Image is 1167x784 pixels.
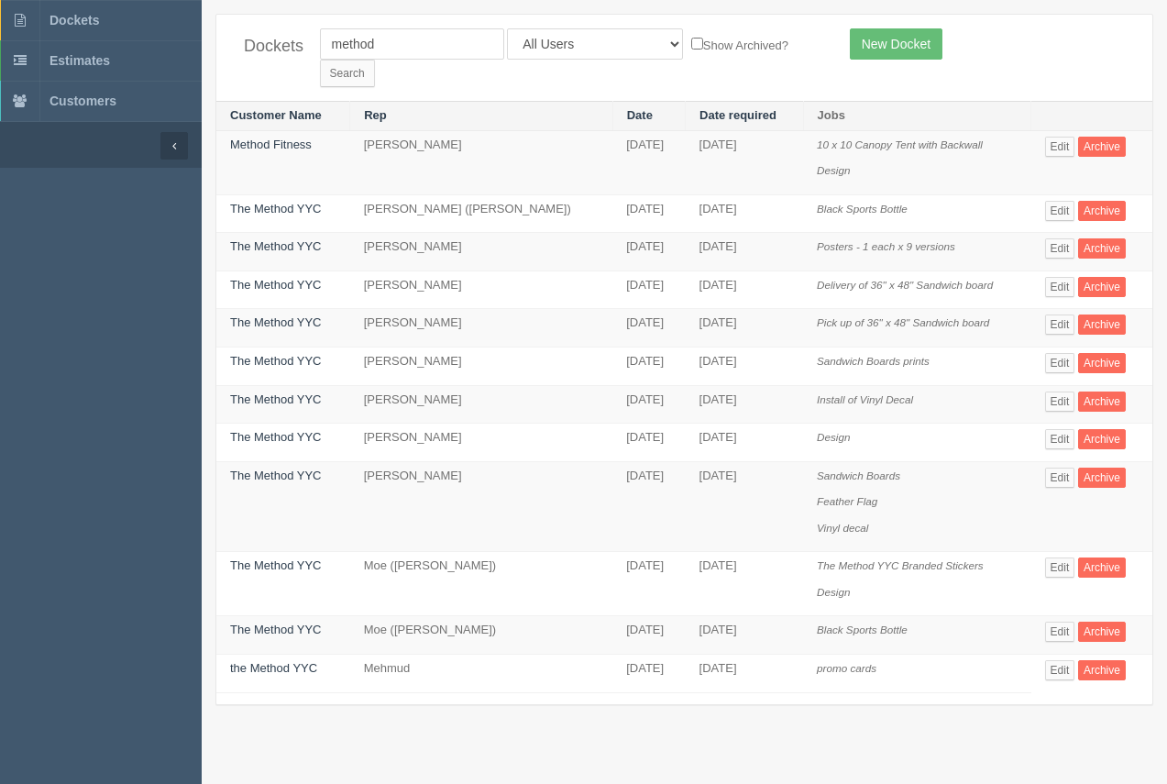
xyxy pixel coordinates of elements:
a: The Method YYC [230,623,321,636]
td: [DATE] [686,309,803,348]
span: Dockets [50,13,99,28]
td: [PERSON_NAME] [350,461,613,552]
a: The Method YYC [230,278,321,292]
td: [DATE] [686,424,803,462]
td: [PERSON_NAME] [350,385,613,424]
a: Archive [1078,277,1126,297]
a: New Docket [850,28,942,60]
a: Edit [1045,201,1075,221]
a: Archive [1078,468,1126,488]
i: 10 x 10 Canopy Tent with Backwall [817,138,983,150]
a: The Method YYC [230,202,321,215]
i: Posters - 1 each x 9 versions [817,240,955,252]
a: Archive [1078,429,1126,449]
a: Edit [1045,622,1075,642]
a: Archive [1078,622,1126,642]
a: The Method YYC [230,469,321,482]
th: Jobs [803,102,1031,131]
td: [DATE] [612,194,685,233]
a: Archive [1078,558,1126,578]
i: Sandwich Boards [817,469,900,481]
a: The Method YYC [230,239,321,253]
a: Method Fitness [230,138,312,151]
a: Date required [699,108,776,122]
a: Rep [364,108,387,122]
a: Edit [1045,660,1075,680]
a: Archive [1078,238,1126,259]
td: [DATE] [612,552,685,616]
td: [PERSON_NAME] ([PERSON_NAME]) [350,194,613,233]
a: Edit [1045,468,1075,488]
a: Edit [1045,238,1075,259]
a: Edit [1045,558,1075,578]
td: [PERSON_NAME] [350,233,613,271]
a: Edit [1045,392,1075,412]
i: Feather Flag [817,495,877,507]
i: Vinyl decal [817,522,868,534]
i: Design [817,164,850,176]
i: Black Sports Bottle [817,624,908,635]
td: [DATE] [612,233,685,271]
input: Customer Name [320,28,504,60]
td: Mehmud [350,655,613,693]
td: [DATE] [686,233,803,271]
i: Pick up of 36" x 48" Sandwich board [817,316,989,328]
a: The Method YYC [230,315,321,329]
td: [DATE] [612,130,685,194]
a: Archive [1078,660,1126,680]
a: The Method YYC [230,430,321,444]
span: Customers [50,94,116,108]
span: Estimates [50,53,110,68]
a: Archive [1078,353,1126,373]
td: Moe ([PERSON_NAME]) [350,552,613,616]
td: [DATE] [686,461,803,552]
td: [DATE] [612,385,685,424]
td: [DATE] [612,347,685,385]
td: [DATE] [686,655,803,693]
td: Moe ([PERSON_NAME]) [350,616,613,655]
i: Design [817,586,850,598]
i: Delivery of 36" x 48" Sandwich board [817,279,993,291]
a: Edit [1045,137,1075,157]
td: [DATE] [612,655,685,693]
a: Archive [1078,392,1126,412]
a: Edit [1045,429,1075,449]
input: Show Archived? [691,38,703,50]
td: [DATE] [686,616,803,655]
input: Search [320,60,375,87]
h4: Dockets [244,38,292,56]
a: Edit [1045,353,1075,373]
td: [DATE] [686,552,803,616]
td: [DATE] [612,461,685,552]
i: Install of Vinyl Decal [817,393,913,405]
td: [DATE] [612,616,685,655]
td: [PERSON_NAME] [350,309,613,348]
a: Customer Name [230,108,322,122]
label: Show Archived? [691,34,788,55]
td: [DATE] [612,309,685,348]
i: The Method YYC Branded Stickers [817,559,984,571]
i: promo cards [817,662,876,674]
i: Sandwich Boards prints [817,355,930,367]
a: Date [627,108,653,122]
td: [DATE] [612,424,685,462]
a: Archive [1078,137,1126,157]
td: [DATE] [686,194,803,233]
td: [DATE] [612,271,685,309]
td: [DATE] [686,130,803,194]
i: Design [817,431,850,443]
a: Edit [1045,315,1075,335]
td: [DATE] [686,347,803,385]
a: the Method YYC [230,661,317,675]
td: [PERSON_NAME] [350,347,613,385]
td: [PERSON_NAME] [350,130,613,194]
td: [PERSON_NAME] [350,424,613,462]
a: Edit [1045,277,1075,297]
i: Black Sports Bottle [817,203,908,215]
a: The Method YYC [230,558,321,572]
td: [DATE] [686,385,803,424]
a: Archive [1078,315,1126,335]
a: The Method YYC [230,392,321,406]
td: [DATE] [686,271,803,309]
a: Archive [1078,201,1126,221]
